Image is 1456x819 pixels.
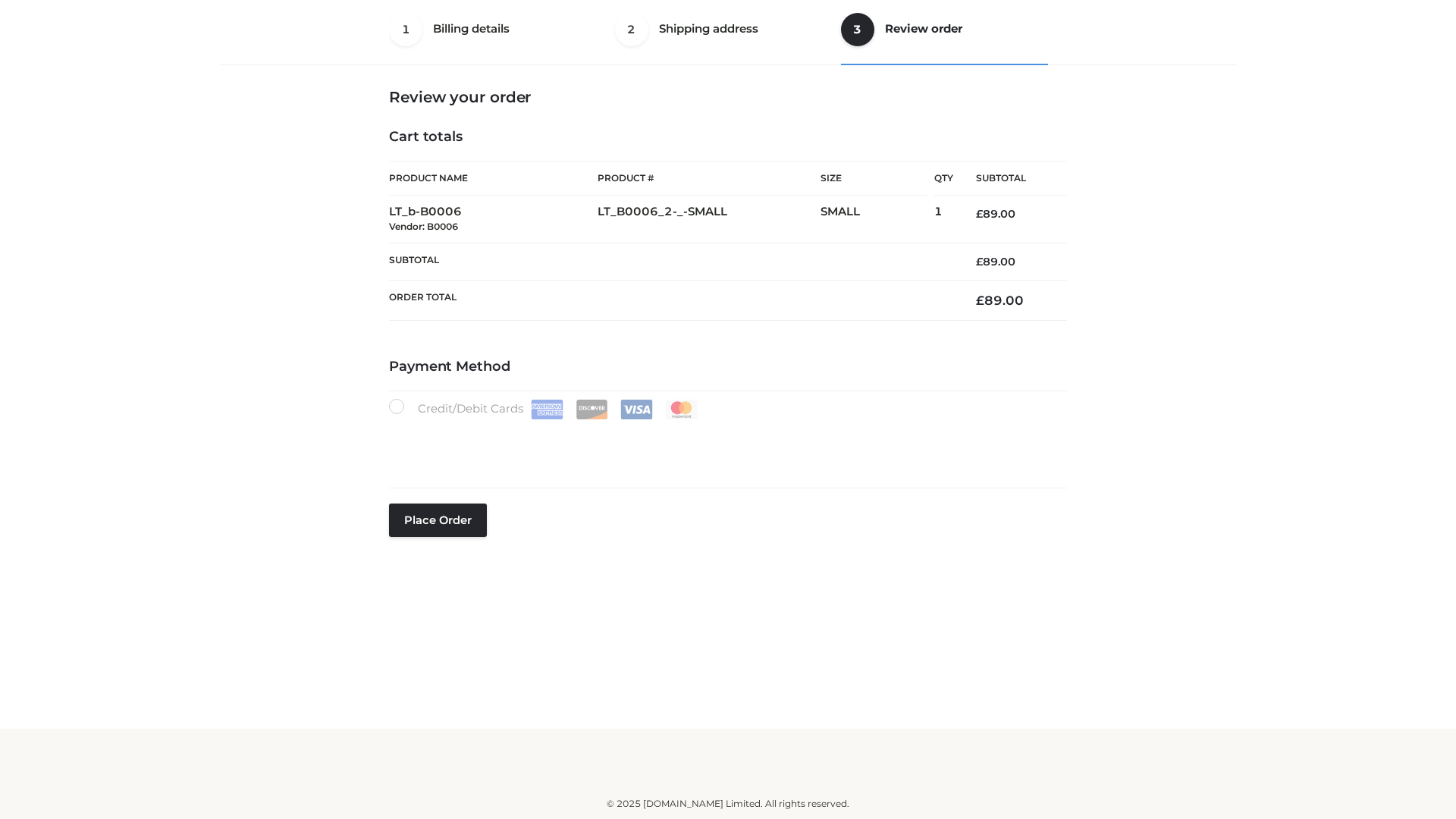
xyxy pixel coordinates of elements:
th: Product Name [389,161,598,196]
td: LT_B0006_2-_-SMALL [598,196,821,243]
bdi: 89.00 [976,255,1015,268]
bdi: 89.00 [976,293,1024,308]
th: Subtotal [389,243,953,280]
td: 1 [934,196,953,243]
div: © 2025 [DOMAIN_NAME] Limited. All rights reserved. [225,796,1231,811]
td: LT_b-B0006 [389,196,598,243]
iframe: Secure payment input frame [386,416,1064,472]
h4: Cart totals [389,129,1067,146]
bdi: 89.00 [976,207,1015,221]
img: Discover [576,400,608,419]
small: Vendor: B0006 [389,221,458,232]
td: SMALL [821,196,934,243]
th: Qty [934,161,953,196]
span: £ [976,255,983,268]
th: Subtotal [953,162,1067,196]
h4: Payment Method [389,359,1067,375]
span: £ [976,293,984,308]
h3: Review your order [389,88,1067,106]
th: Order Total [389,281,953,321]
span: £ [976,207,983,221]
th: Size [821,162,927,196]
img: Amex [531,400,563,419]
button: Place order [389,504,487,537]
img: Mastercard [665,400,698,419]
label: Credit/Debit Cards [389,399,699,419]
img: Visa [620,400,653,419]
th: Product # [598,161,821,196]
